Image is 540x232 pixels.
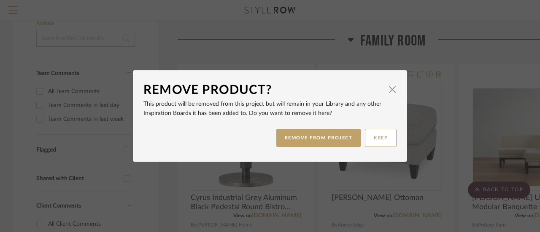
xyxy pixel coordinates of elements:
[384,81,401,98] button: Close
[143,81,384,99] div: Remove Product?
[143,99,397,118] p: This product will be removed from this project but will remain in your Library and any other Insp...
[365,129,397,147] button: KEEP
[143,81,397,99] dialog-header: Remove Product?
[276,129,361,147] button: REMOVE FROM PROJECT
